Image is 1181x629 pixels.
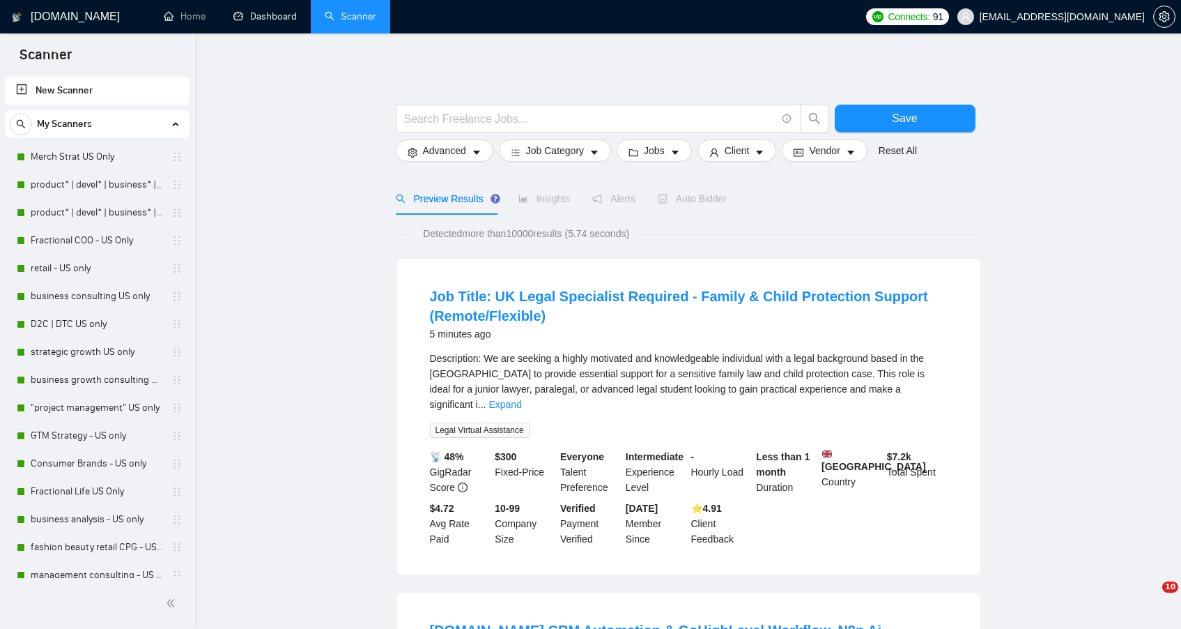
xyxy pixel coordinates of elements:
[171,291,183,302] span: holder
[171,430,183,441] span: holder
[396,139,493,162] button: settingAdvancedcaret-down
[171,570,183,581] span: holder
[430,353,925,410] span: Description: We are seeking a highly motivated and knowledgeable individual with a legal backgrou...
[626,503,658,514] b: [DATE]
[430,289,928,324] a: Job Title: UK Legal Specialist Required - Family & Child Protection Support (Remote/Flexible)
[171,374,183,386] span: holder
[492,501,557,547] div: Company Size
[782,139,867,162] button: idcardVendorcaret-down
[427,449,493,495] div: GigRadar Score
[166,596,180,610] span: double-left
[171,486,183,497] span: holder
[478,399,486,410] span: ...
[1154,11,1175,22] span: setting
[644,143,665,158] span: Jobs
[492,449,557,495] div: Fixed-Price
[31,533,163,561] a: fashion beauty retail CPG - US only
[171,458,183,469] span: holder
[171,514,183,525] span: holder
[526,143,584,158] span: Job Category
[171,179,183,190] span: holder
[879,143,917,158] a: Reset All
[31,171,163,199] a: product* | devel* | business* | strategy* | retail* - [DEMOGRAPHIC_DATA] ONLY EXPERT
[623,449,688,495] div: Experience Level
[164,10,206,22] a: homeHome
[413,226,639,241] span: Detected more than 10000 results (5.74 seconds)
[495,451,516,462] b: $ 300
[31,506,163,533] a: business analysis - US only
[725,143,750,158] span: Client
[819,449,884,495] div: Country
[430,503,454,514] b: $4.72
[872,11,883,22] img: upwork-logo.png
[961,12,971,22] span: user
[31,394,163,422] a: "project management" US only
[499,139,611,162] button: barsJob Categorycaret-down
[1162,582,1178,593] span: 10
[31,255,163,282] a: retail - US only
[31,199,163,227] a: product* | devel* | business* | strategy* | retail* US ONLY Intermediate
[408,147,417,158] span: setting
[396,193,496,204] span: Preview Results
[171,263,183,274] span: holder
[589,147,599,158] span: caret-down
[755,147,764,158] span: caret-down
[1153,11,1175,22] a: setting
[688,449,754,495] div: Hourly Load
[12,6,22,29] img: logo
[31,450,163,478] a: Consumer Brands - US only
[688,501,754,547] div: Client Feedback
[592,193,635,204] span: Alerts
[430,451,464,462] b: 📡 48%
[888,9,929,24] span: Connects:
[31,478,163,506] a: Fractional Life US Only
[404,110,776,128] input: Search Freelance Jobs...
[31,422,163,450] a: GTM Strategy - US only
[488,399,521,410] a: Expand
[16,77,178,105] a: New Scanner
[801,105,828,132] button: search
[31,338,163,366] a: strategic growth US only
[628,147,638,158] span: folder
[518,193,570,204] span: Insights
[560,503,596,514] b: Verified
[670,147,680,158] span: caret-down
[626,451,684,462] b: Intermediate
[592,194,602,204] span: notification
[430,423,530,438] span: Legal Virtual Assistance
[658,194,667,204] span: robot
[822,449,832,459] img: 🇬🇧
[557,501,623,547] div: Payment Verified
[623,501,688,547] div: Member Since
[697,139,777,162] button: userClientcaret-down
[892,109,917,127] span: Save
[31,561,163,589] a: management consulting - US only
[427,501,493,547] div: Avg Rate Paid
[171,319,183,330] span: holder
[37,110,92,138] span: My Scanners
[835,105,975,132] button: Save
[396,194,406,204] span: search
[557,449,623,495] div: Talent Preference
[430,326,947,342] div: 5 minutes ago
[617,139,692,162] button: folderJobscaret-down
[753,449,819,495] div: Duration
[8,45,83,74] span: Scanner
[794,147,803,158] span: idcard
[1134,582,1167,615] iframe: Intercom live chat
[518,194,528,204] span: area-chart
[756,451,810,478] b: Less than 1 month
[560,451,604,462] b: Everyone
[809,143,840,158] span: Vendor
[933,9,943,24] span: 91
[887,451,911,462] b: $ 7.2k
[171,347,183,358] span: holder
[782,114,792,123] span: info-circle
[489,192,502,205] div: Tooltip anchor
[171,207,183,218] span: holder
[511,147,520,158] span: bars
[171,235,183,246] span: holder
[10,113,32,135] button: search
[31,282,163,310] a: business consulting US only
[430,351,947,412] div: Description: We are seeking a highly motivated and knowledgeable individual with a legal backgrou...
